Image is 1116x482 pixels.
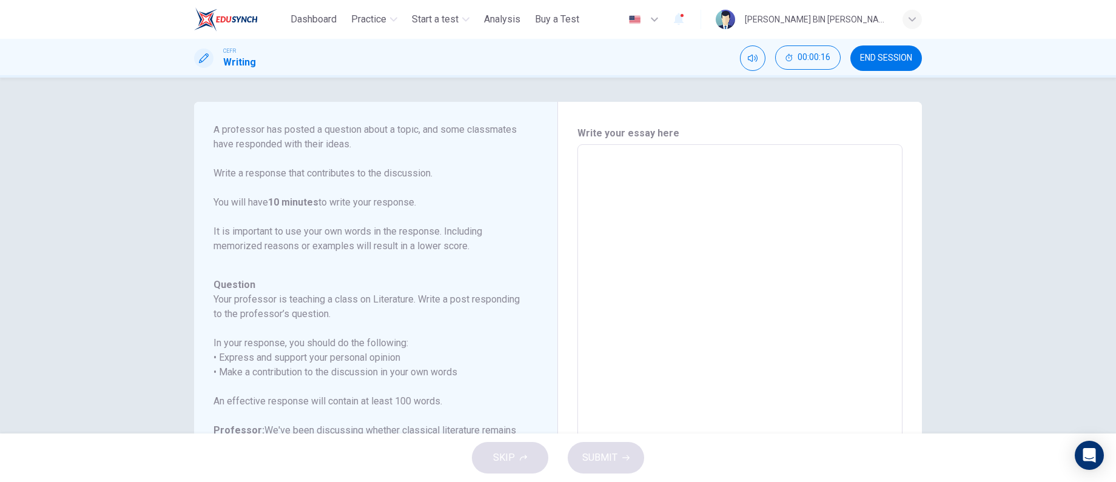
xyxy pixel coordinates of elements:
[346,8,402,30] button: Practice
[223,47,236,55] span: CEFR
[194,7,258,32] img: ELTC logo
[479,8,525,30] button: Analysis
[213,424,264,436] b: Professor:
[412,12,459,27] span: Start a test
[407,8,474,30] button: Start a test
[213,278,523,292] h6: Question
[798,53,830,62] span: 00:00:16
[850,45,922,71] button: END SESSION
[223,55,256,70] h1: Writing
[716,10,735,29] img: Profile picture
[775,45,841,71] div: Hide
[745,12,888,27] div: [PERSON_NAME] BIN [PERSON_NAME]
[213,79,523,268] h6: Directions
[577,126,903,141] h6: Write your essay here
[268,196,318,208] b: 10 minutes
[627,15,642,24] img: en
[775,45,841,70] button: 00:00:16
[213,336,523,380] h6: In your response, you should do the following: • Express and support your personal opinion • Make...
[213,93,523,253] p: For this task, you will read an online discussion. A professor has posted a question about a topi...
[1075,441,1104,470] div: Open Intercom Messenger
[213,423,523,467] h6: We've been discussing whether classical literature remains relevant [DATE] or whether contemporar...
[351,12,386,27] span: Practice
[535,12,579,27] span: Buy a Test
[213,292,523,321] h6: Your professor is teaching a class on Literature. Write a post responding to the professor’s ques...
[286,8,341,30] button: Dashboard
[740,45,765,71] div: Mute
[194,7,286,32] a: ELTC logo
[213,394,523,409] h6: An effective response will contain at least 100 words.
[860,53,912,63] span: END SESSION
[291,12,337,27] span: Dashboard
[530,8,584,30] button: Buy a Test
[484,12,520,27] span: Analysis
